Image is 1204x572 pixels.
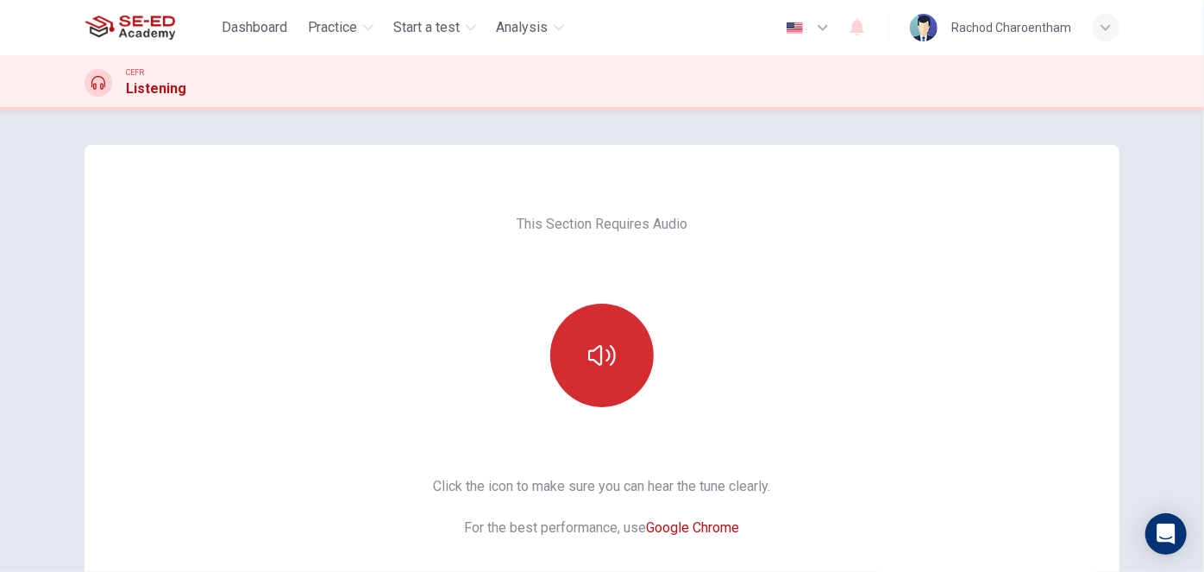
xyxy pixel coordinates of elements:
button: Practice [301,12,380,43]
div: Open Intercom Messenger [1145,513,1187,555]
button: Dashboard [215,12,294,43]
img: en [784,22,806,35]
img: SE-ED Academy logo [85,10,175,45]
span: Practice [308,17,358,38]
h1: Listening [126,79,186,99]
span: Analysis [497,17,549,38]
button: Start a test [387,12,483,43]
span: CEFR [126,66,144,79]
a: Google Chrome [647,519,740,536]
div: Rachod Charoentham [951,17,1071,38]
a: SE-ED Academy logo [85,10,215,45]
span: This Section Requires Audio [517,214,687,235]
span: Dashboard [222,17,287,38]
button: Analysis [490,12,571,43]
span: Start a test [394,17,461,38]
span: For the best performance, use [434,518,771,538]
span: Click the icon to make sure you can hear the tune clearly. [434,476,771,497]
img: Profile picture [910,14,937,41]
